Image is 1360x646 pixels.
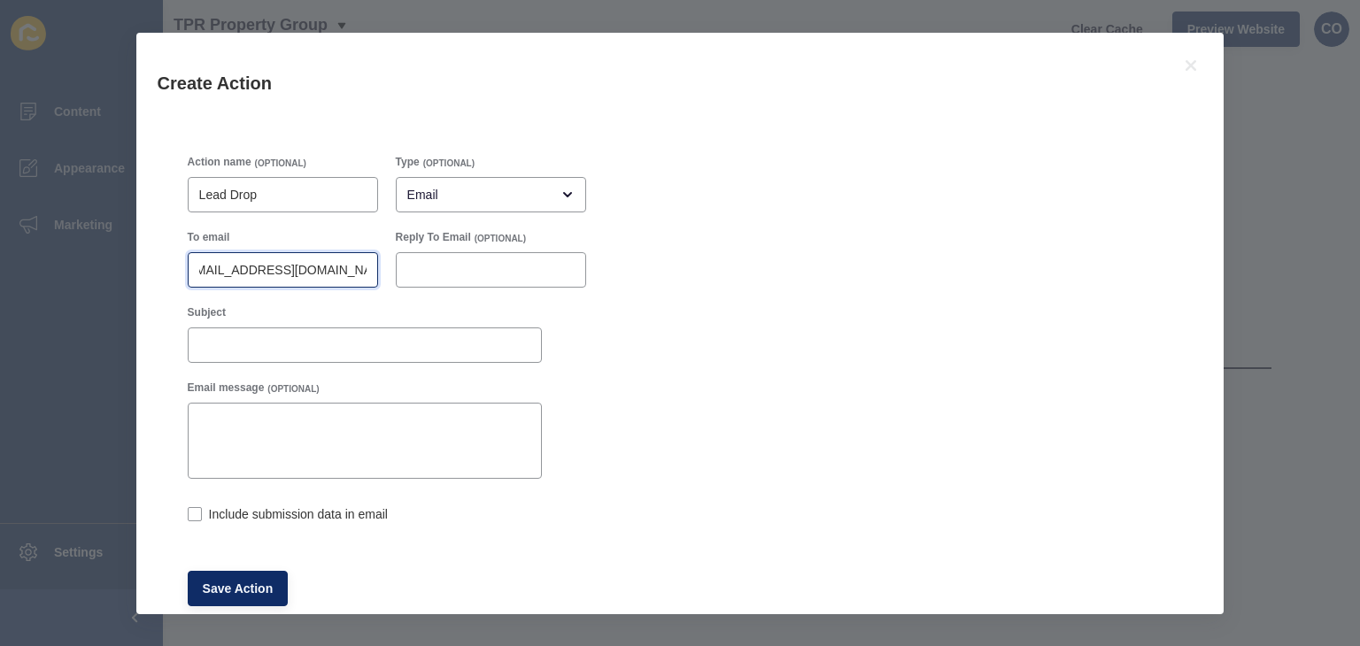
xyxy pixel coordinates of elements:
label: Subject [188,305,226,319]
h1: Create Action [158,72,1159,95]
button: Save Action [188,571,289,606]
label: Type [396,155,420,169]
label: To email [188,230,230,244]
label: Include submission data in email [209,505,388,523]
span: (OPTIONAL) [475,233,526,245]
label: Action name [188,155,251,169]
label: Reply To Email [396,230,471,244]
div: open menu [396,177,586,212]
label: Email message [188,381,265,395]
span: Save Action [203,580,274,597]
span: (OPTIONAL) [267,383,319,396]
span: (OPTIONAL) [255,158,306,170]
span: (OPTIONAL) [423,158,475,170]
